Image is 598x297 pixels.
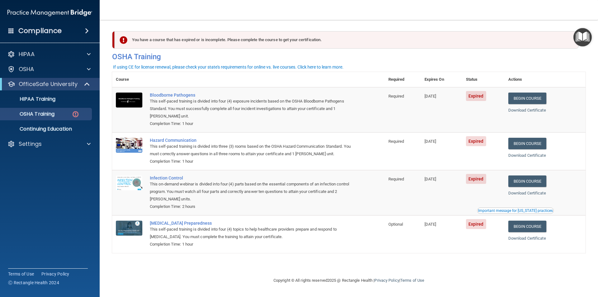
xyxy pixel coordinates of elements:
[388,139,404,144] span: Required
[112,52,586,61] h4: OSHA Training
[72,110,79,118] img: danger-circle.6113f641.png
[150,226,354,241] div: This self-paced training is divided into four (4) topics to help healthcare providers prepare and...
[115,31,579,49] div: You have a course that has expired or is incomplete. Please complete the course to get your certi...
[374,278,399,283] a: Privacy Policy
[150,138,354,143] a: Hazard Communication
[41,271,69,277] a: Privacy Policy
[466,219,486,229] span: Expired
[425,139,436,144] span: [DATE]
[150,221,354,226] a: [MEDICAL_DATA] Preparedness
[150,158,354,165] div: Completion Time: 1 hour
[508,108,546,113] a: Download Certificate
[7,80,90,88] a: OfficeSafe University
[19,140,42,148] p: Settings
[425,222,436,227] span: [DATE]
[388,177,404,181] span: Required
[466,136,486,146] span: Expired
[388,94,404,98] span: Required
[466,174,486,184] span: Expired
[112,72,146,87] th: Course
[421,72,462,87] th: Expires On
[7,65,91,73] a: OSHA
[8,271,34,277] a: Terms of Use
[425,177,436,181] span: [DATE]
[400,278,424,283] a: Terms of Use
[7,50,91,58] a: HIPAA
[150,175,354,180] a: Infection Control
[4,96,55,102] p: HIPAA Training
[508,221,546,232] a: Begin Course
[478,209,553,213] div: Important message for [US_STATE] practices
[477,208,554,214] button: Read this if you are a dental practitioner in the state of CA
[7,140,91,148] a: Settings
[505,72,586,87] th: Actions
[18,26,62,35] h4: Compliance
[4,111,55,117] p: OSHA Training
[150,98,354,120] div: This self-paced training is divided into four (4) exposure incidents based on the OSHA Bloodborne...
[462,72,505,87] th: Status
[425,94,436,98] span: [DATE]
[19,80,78,88] p: OfficeSafe University
[508,236,546,241] a: Download Certificate
[388,222,403,227] span: Optional
[508,191,546,195] a: Download Certificate
[150,143,354,158] div: This self-paced training is divided into three (3) rooms based on the OSHA Hazard Communication S...
[120,36,127,44] img: exclamation-circle-solid-danger.72ef9ffc.png
[19,65,34,73] p: OSHA
[113,65,344,69] div: If using CE for license renewal, please check your state's requirements for online vs. live cours...
[150,241,354,248] div: Completion Time: 1 hour
[573,28,592,46] button: Open Resource Center
[150,120,354,127] div: Completion Time: 1 hour
[150,93,354,98] a: Bloodborne Pathogens
[508,93,546,104] a: Begin Course
[150,180,354,203] div: This on-demand webinar is divided into four (4) parts based on the essential components of an inf...
[385,72,421,87] th: Required
[4,126,89,132] p: Continuing Education
[19,50,35,58] p: HIPAA
[7,7,92,19] img: PMB logo
[508,138,546,149] a: Begin Course
[508,175,546,187] a: Begin Course
[466,91,486,101] span: Expired
[112,64,344,70] button: If using CE for license renewal, please check your state's requirements for online vs. live cours...
[235,271,463,290] div: Copyright © All rights reserved 2025 @ Rectangle Health | |
[150,203,354,210] div: Completion Time: 2 hours
[508,153,546,158] a: Download Certificate
[8,280,59,286] span: Ⓒ Rectangle Health 2024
